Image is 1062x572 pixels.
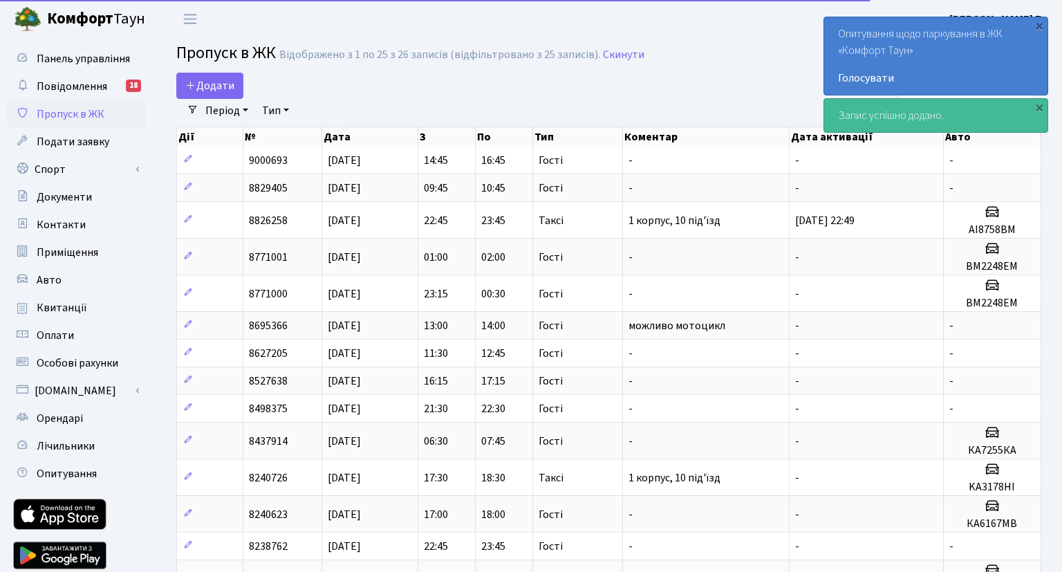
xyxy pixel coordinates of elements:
[628,181,633,196] span: -
[37,217,86,232] span: Контакти
[328,250,361,265] span: [DATE]
[795,507,799,522] span: -
[949,401,953,416] span: -
[322,127,418,147] th: Дата
[539,215,563,226] span: Таксі
[37,328,74,343] span: Оплати
[539,541,563,552] span: Гості
[249,346,288,361] span: 8627205
[328,401,361,416] span: [DATE]
[249,213,288,228] span: 8826258
[7,100,145,128] a: Пропуск в ЖК
[7,405,145,432] a: Орендарі
[424,539,448,554] span: 22:45
[7,432,145,460] a: Лічильники
[949,297,1035,310] h5: ВМ2248ЕМ
[628,346,633,361] span: -
[418,127,476,147] th: З
[328,286,361,302] span: [DATE]
[481,401,505,416] span: 22:30
[539,436,563,447] span: Гості
[37,51,130,66] span: Панель управління
[795,539,799,554] span: -
[539,509,563,520] span: Гості
[7,322,145,349] a: Оплати
[539,183,563,194] span: Гості
[949,223,1035,237] h5: АІ8758ВМ
[7,239,145,266] a: Приміщення
[177,127,243,147] th: Дії
[257,99,295,122] a: Тип
[795,250,799,265] span: -
[539,288,563,299] span: Гості
[628,213,720,228] span: 1 корпус, 10 під'їзд
[795,401,799,416] span: -
[949,517,1035,531] h5: КА6167МВ
[949,181,953,196] span: -
[37,79,107,94] span: Повідомлення
[949,260,1035,273] h5: ВМ2248ЕМ
[328,470,361,486] span: [DATE]
[7,377,145,405] a: [DOMAIN_NAME]
[603,48,644,62] a: Скинути
[628,250,633,265] span: -
[249,250,288,265] span: 8771001
[126,80,141,92] div: 18
[47,8,145,31] span: Таун
[328,213,361,228] span: [DATE]
[7,266,145,294] a: Авто
[949,444,1035,457] h5: КА7255КА
[424,286,448,302] span: 23:15
[481,470,505,486] span: 18:30
[328,434,361,449] span: [DATE]
[249,373,288,389] span: 8527638
[628,401,633,416] span: -
[628,318,725,333] span: можливо мотоцикл
[795,434,799,449] span: -
[37,411,83,426] span: Орендарі
[249,507,288,522] span: 8240623
[949,539,953,554] span: -
[539,252,563,263] span: Гості
[795,318,799,333] span: -
[249,318,288,333] span: 8695366
[628,434,633,449] span: -
[279,48,600,62] div: Відображено з 1 по 25 з 26 записів (відфільтровано з 25 записів).
[424,507,448,522] span: 17:00
[539,472,563,483] span: Таксі
[37,466,97,481] span: Опитування
[328,373,361,389] span: [DATE]
[481,318,505,333] span: 14:00
[7,156,145,183] a: Спорт
[37,273,62,288] span: Авто
[424,318,448,333] span: 13:00
[949,11,1045,28] a: [PERSON_NAME] Б.
[176,41,276,65] span: Пропуск в ЖК
[7,45,145,73] a: Панель управління
[476,127,533,147] th: По
[328,318,361,333] span: [DATE]
[628,507,633,522] span: -
[824,99,1047,132] div: Запис успішно додано.
[539,403,563,414] span: Гості
[37,245,98,260] span: Приміщення
[37,300,87,315] span: Квитанції
[328,346,361,361] span: [DATE]
[628,153,633,168] span: -
[249,181,288,196] span: 8829405
[249,539,288,554] span: 8238762
[37,107,104,122] span: Пропуск в ЖК
[539,348,563,359] span: Гості
[328,181,361,196] span: [DATE]
[243,127,322,147] th: №
[7,460,145,488] a: Опитування
[424,181,448,196] span: 09:45
[795,213,855,228] span: [DATE] 22:49
[481,434,505,449] span: 07:45
[481,286,505,302] span: 00:30
[944,127,1041,147] th: Авто
[7,73,145,100] a: Повідомлення18
[481,153,505,168] span: 16:45
[628,286,633,302] span: -
[838,70,1034,86] a: Голосувати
